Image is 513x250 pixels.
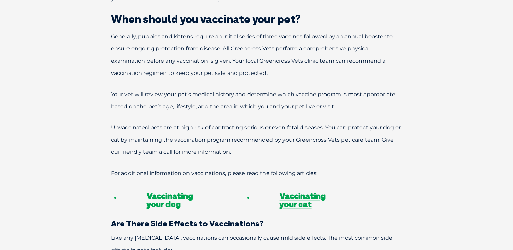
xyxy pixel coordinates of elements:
[111,170,317,176] span: For additional information on vaccinations, please read the following articles:
[147,191,193,209] a: Vaccinating your dog
[111,218,264,228] span: Are There Side Effects to Vaccinations?
[500,31,507,38] button: Search
[111,91,395,110] span: Your vet will review your pet’s medical history and determine which vaccine program is most appro...
[111,33,393,76] span: Generally, puppies and kittens require an initial series of three vaccines followed by an annual ...
[111,124,401,155] span: Unvaccinated pets are at high risk of contracting serious or even fatal diseases. You can protect...
[280,191,326,209] a: Vaccinating your cat
[87,14,426,24] h2: When should you vaccinate your pet?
